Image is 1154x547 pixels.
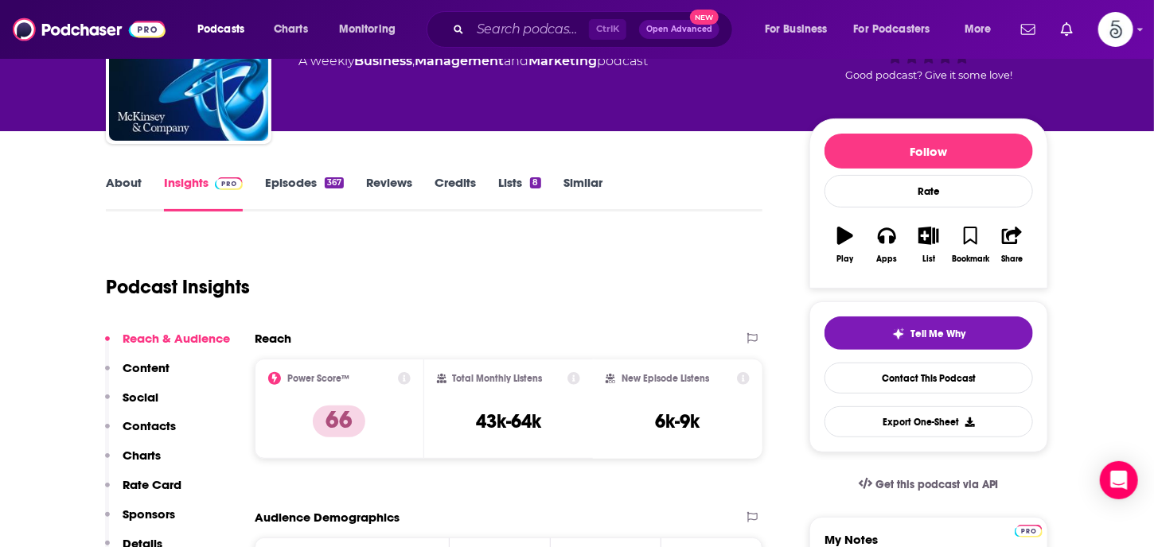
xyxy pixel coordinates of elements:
img: Podchaser - Follow, Share and Rate Podcasts [13,14,166,45]
button: Apps [866,216,907,273]
button: Content [105,360,170,390]
button: Show profile menu [1098,12,1133,47]
div: Open Intercom Messenger [1100,461,1138,499]
span: and [504,53,528,68]
button: Export One-Sheet [825,406,1033,437]
img: tell me why sparkle [892,328,905,340]
a: Charts [263,17,318,42]
button: open menu [754,17,848,42]
span: Charts [274,18,308,41]
span: Tell Me Why [911,328,966,340]
span: Monitoring [339,18,396,41]
a: Similar [563,175,602,211]
a: Show notifications dropdown [1015,16,1042,43]
button: open menu [953,17,1012,42]
div: Apps [877,254,898,264]
button: Sponsors [105,506,175,536]
a: Episodes367 [265,175,344,211]
h3: 43k-64k [476,409,541,433]
h2: New Episode Listens [622,373,709,384]
span: Get this podcast via API [875,478,999,491]
img: User Profile [1098,12,1133,47]
a: Reviews [366,175,412,211]
button: open menu [328,17,416,42]
a: About [106,175,142,211]
input: Search podcasts, credits, & more... [470,17,589,42]
div: Play [837,254,854,264]
p: 66 [313,405,365,437]
p: Social [123,390,158,405]
a: Get this podcast via API [846,465,1012,504]
h1: Podcast Insights [106,275,250,299]
span: More [965,18,992,41]
h3: 6k-9k [656,409,700,433]
button: Social [105,390,158,419]
a: InsightsPodchaser Pro [164,175,243,211]
span: For Business [765,18,828,41]
span: , [412,53,415,68]
span: Logged in as Spiral5-G2 [1098,12,1133,47]
p: Contacts [123,418,176,433]
span: For Podcasters [854,18,930,41]
a: Business [354,53,412,68]
p: Charts [123,448,161,463]
div: A weekly podcast [298,52,648,71]
button: Share [992,216,1033,273]
a: Marketing [528,53,597,68]
h2: Reach [255,331,291,346]
button: Follow [825,134,1033,169]
button: Rate Card [105,477,181,506]
p: Content [123,360,170,375]
p: Sponsors [123,506,175,522]
button: open menu [844,17,953,42]
span: Podcasts [197,18,244,41]
button: Contacts [105,418,176,448]
button: List [908,216,949,273]
span: Good podcast? Give it some love! [845,69,1012,81]
h2: Total Monthly Listens [453,373,543,384]
button: open menu [186,17,265,42]
span: Ctrl K [589,19,626,40]
p: Rate Card [123,477,181,492]
a: Credits [435,175,476,211]
button: tell me why sparkleTell Me Why [825,316,1033,350]
a: Lists8 [498,175,540,211]
img: Podchaser Pro [1015,525,1043,537]
button: Charts [105,448,161,477]
button: Reach & Audience [105,331,230,360]
a: Management [415,53,504,68]
p: Reach & Audience [123,331,230,346]
a: Pro website [1015,522,1043,537]
button: Play [825,216,866,273]
div: Search podcasts, credits, & more... [442,11,748,48]
a: Show notifications dropdown [1055,16,1079,43]
a: Contact This Podcast [825,363,1033,394]
h2: Audience Demographics [255,510,400,525]
div: 367 [325,177,344,188]
button: Open AdvancedNew [639,20,719,39]
span: New [690,10,719,25]
h2: Power Score™ [287,373,349,384]
img: Podchaser Pro [215,177,243,190]
div: List [922,254,935,264]
button: Bookmark [949,216,991,273]
div: Share [1001,254,1023,264]
span: Open Advanced [646,25,712,33]
div: 8 [530,177,540,188]
div: Rate [825,175,1033,208]
div: Bookmark [952,254,989,264]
